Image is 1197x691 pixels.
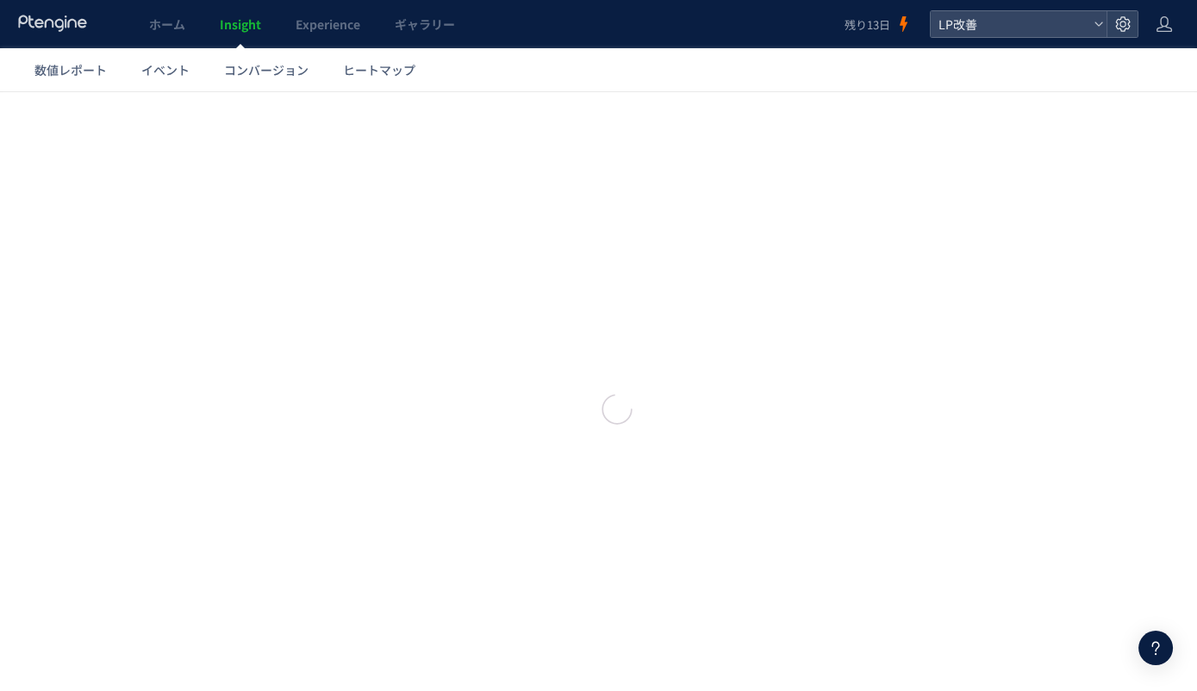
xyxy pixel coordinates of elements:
[34,61,107,78] span: 数値レポート
[220,16,261,33] span: Insight
[149,16,185,33] span: ホーム
[296,16,360,33] span: Experience
[343,61,415,78] span: ヒートマップ
[224,61,309,78] span: コンバージョン
[395,16,455,33] span: ギャラリー
[933,11,1087,37] span: LP改善
[141,61,190,78] span: イベント
[845,16,890,33] span: 残り13日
